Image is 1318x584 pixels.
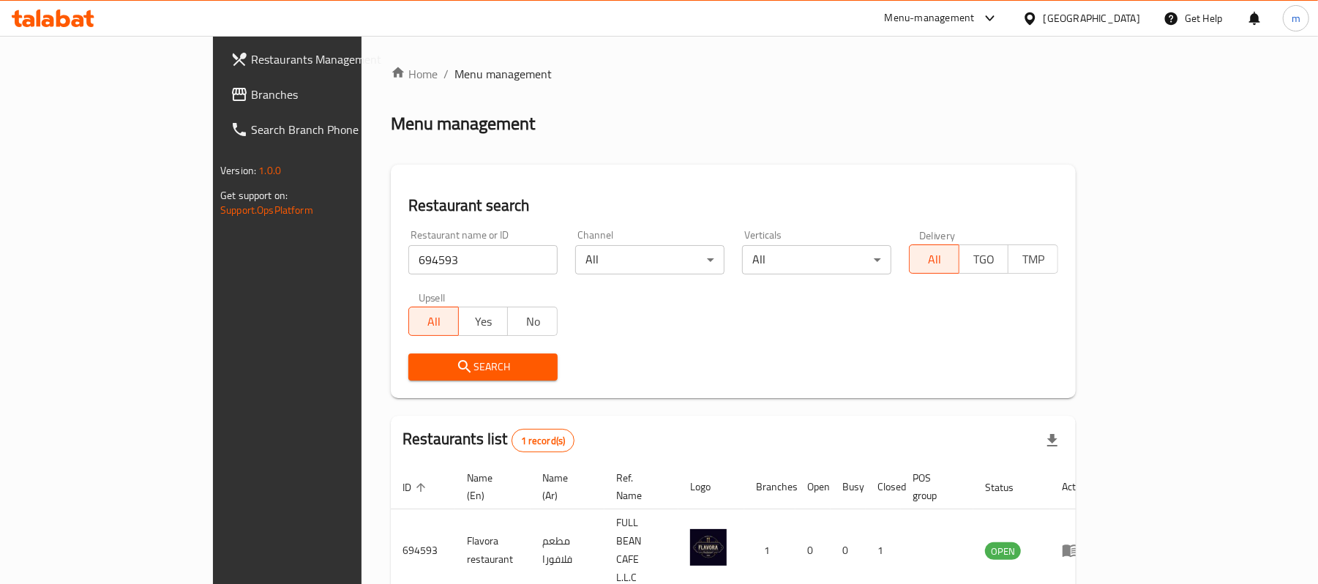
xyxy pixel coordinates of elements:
th: Action [1050,465,1101,509]
span: Version: [220,161,256,180]
div: Total records count [512,429,575,452]
span: Branches [251,86,422,103]
h2: Restaurant search [408,195,1058,217]
div: Menu-management [885,10,975,27]
h2: Menu management [391,112,535,135]
span: Name (Ar) [542,469,587,504]
button: Yes [458,307,509,336]
th: Open [795,465,831,509]
span: Restaurants Management [251,50,422,68]
span: All [415,311,453,332]
a: Branches [219,77,433,112]
span: OPEN [985,543,1021,560]
a: Search Branch Phone [219,112,433,147]
span: Ref. Name [616,469,661,504]
th: Closed [866,465,901,509]
h2: Restaurants list [402,428,574,452]
span: m [1292,10,1300,26]
div: All [575,245,724,274]
button: All [909,244,959,274]
a: Support.OpsPlatform [220,201,313,220]
button: All [408,307,459,336]
div: [GEOGRAPHIC_DATA] [1044,10,1140,26]
input: Search for restaurant name or ID.. [408,245,558,274]
span: No [514,311,552,332]
nav: breadcrumb [391,65,1076,83]
span: Get support on: [220,186,288,205]
span: Search [420,358,546,376]
label: Delivery [919,230,956,240]
img: Flavora restaurant [690,529,727,566]
div: Export file [1035,423,1070,458]
span: All [916,249,954,270]
a: Restaurants Management [219,42,433,77]
span: 1.0.0 [258,161,281,180]
span: TMP [1014,249,1052,270]
li: / [443,65,449,83]
div: Menu [1062,542,1089,559]
button: TGO [959,244,1009,274]
span: Search Branch Phone [251,121,422,138]
span: Yes [465,311,503,332]
button: TMP [1008,244,1058,274]
th: Logo [678,465,744,509]
th: Busy [831,465,866,509]
span: Status [985,479,1033,496]
label: Upsell [419,292,446,302]
div: OPEN [985,542,1021,560]
button: Search [408,353,558,381]
button: No [507,307,558,336]
span: TGO [965,249,1003,270]
span: POS group [913,469,956,504]
span: Name (En) [467,469,513,504]
span: Menu management [454,65,552,83]
span: 1 record(s) [512,434,574,448]
div: All [742,245,891,274]
span: ID [402,479,430,496]
th: Branches [744,465,795,509]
